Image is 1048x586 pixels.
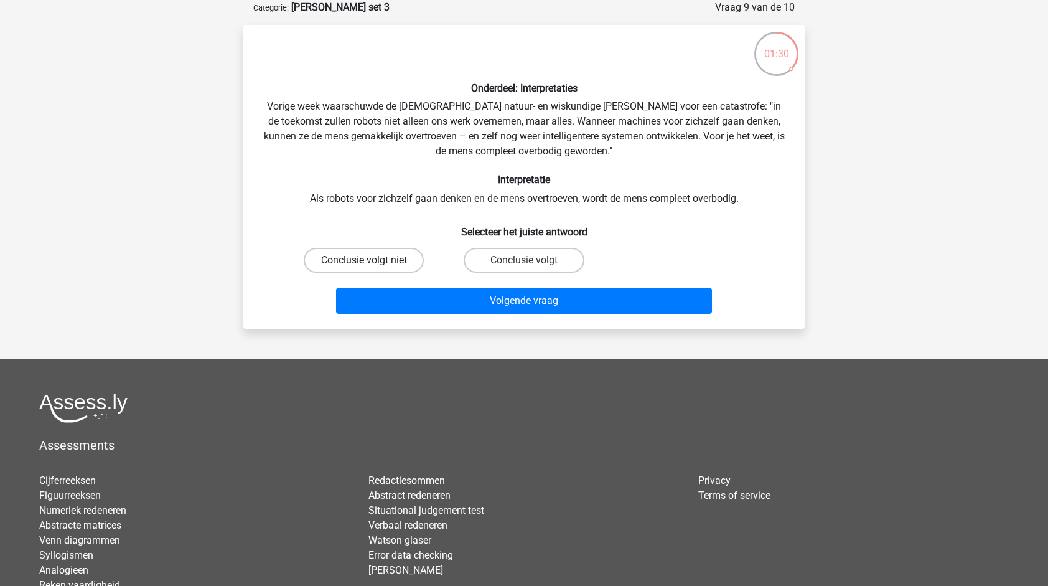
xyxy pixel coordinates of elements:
[304,248,424,273] label: Conclusie volgt niet
[39,475,96,486] a: Cijferreeksen
[368,534,431,546] a: Watson glaser
[368,504,484,516] a: Situational judgement test
[39,534,120,546] a: Venn diagrammen
[39,394,128,423] img: Assessly logo
[39,519,121,531] a: Abstracte matrices
[368,475,445,486] a: Redactiesommen
[39,504,126,516] a: Numeriek redeneren
[698,475,731,486] a: Privacy
[253,3,289,12] small: Categorie:
[248,35,800,319] div: Vorige week waarschuwde de [DEMOGRAPHIC_DATA] natuur- en wiskundige [PERSON_NAME] voor een catast...
[263,174,785,186] h6: Interpretatie
[39,564,88,576] a: Analogieen
[39,549,93,561] a: Syllogismen
[336,288,713,314] button: Volgende vraag
[39,489,101,501] a: Figuurreeksen
[753,31,800,62] div: 01:30
[464,248,584,273] label: Conclusie volgt
[698,489,770,501] a: Terms of service
[368,489,451,501] a: Abstract redeneren
[368,519,447,531] a: Verbaal redeneren
[263,82,785,94] h6: Onderdeel: Interpretaties
[291,1,390,13] strong: [PERSON_NAME] set 3
[368,549,453,561] a: Error data checking
[368,564,443,576] a: [PERSON_NAME]
[263,216,785,238] h6: Selecteer het juiste antwoord
[39,438,1009,453] h5: Assessments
